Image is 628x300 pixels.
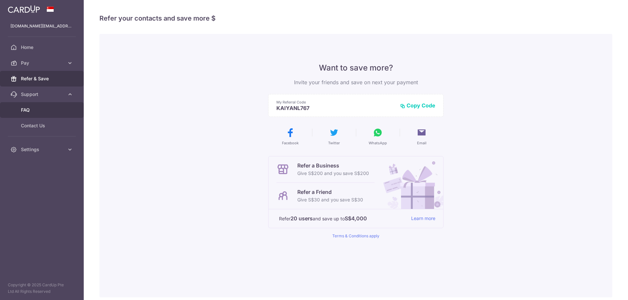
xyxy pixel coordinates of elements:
p: Refer a Friend [297,188,363,196]
span: Pay [21,60,64,66]
p: My Referral Code [276,100,395,105]
button: Twitter [315,127,353,146]
a: Learn more [411,214,435,223]
span: Home [21,44,64,51]
button: Email [402,127,441,146]
p: Refer and save up to [279,214,406,223]
span: WhatsApp [369,140,387,146]
h4: Refer your contacts and save more $ [99,13,612,24]
strong: 20 users [290,214,313,222]
p: Give S$30 and you save S$30 [297,196,363,204]
span: Email [417,140,427,146]
span: Settings [21,146,64,153]
p: Give S$200 and you save S$200 [297,169,369,177]
p: Invite your friends and save on next your payment [268,78,444,86]
button: WhatsApp [358,127,397,146]
strong: S$4,000 [345,214,367,222]
p: Refer a Business [297,162,369,169]
a: Terms & Conditions apply [332,233,379,238]
p: KAIYANL767 [276,105,395,111]
p: Want to save more? [268,63,444,73]
img: CardUp [8,5,40,13]
img: Refer [377,156,443,209]
span: Twitter [328,140,340,146]
span: Support [21,91,64,98]
button: Facebook [271,127,309,146]
span: Facebook [282,140,299,146]
button: Copy Code [400,102,435,109]
span: FAQ [21,107,64,113]
span: Contact Us [21,122,64,129]
span: Refer & Save [21,75,64,82]
p: [DOMAIN_NAME][EMAIL_ADDRESS][DOMAIN_NAME] [10,23,73,29]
